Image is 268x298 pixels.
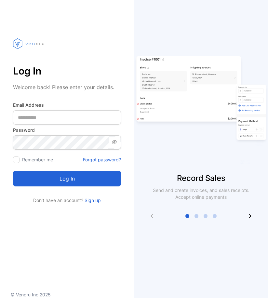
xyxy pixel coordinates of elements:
[134,26,268,172] img: slider image
[13,171,121,186] button: Log in
[13,63,121,79] p: Log In
[13,26,46,61] img: vencru logo
[83,156,121,163] a: Forgot password?
[83,197,101,203] a: Sign up
[13,83,121,91] p: Welcome back! Please enter your details.
[149,187,253,200] p: Send and create invoices, and sales receipts. Accept online payments
[13,102,121,108] label: Email Address
[13,127,121,133] label: Password
[22,157,53,162] label: Remember me
[134,172,268,184] p: Record Sales
[13,197,121,204] p: Don't have an account?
